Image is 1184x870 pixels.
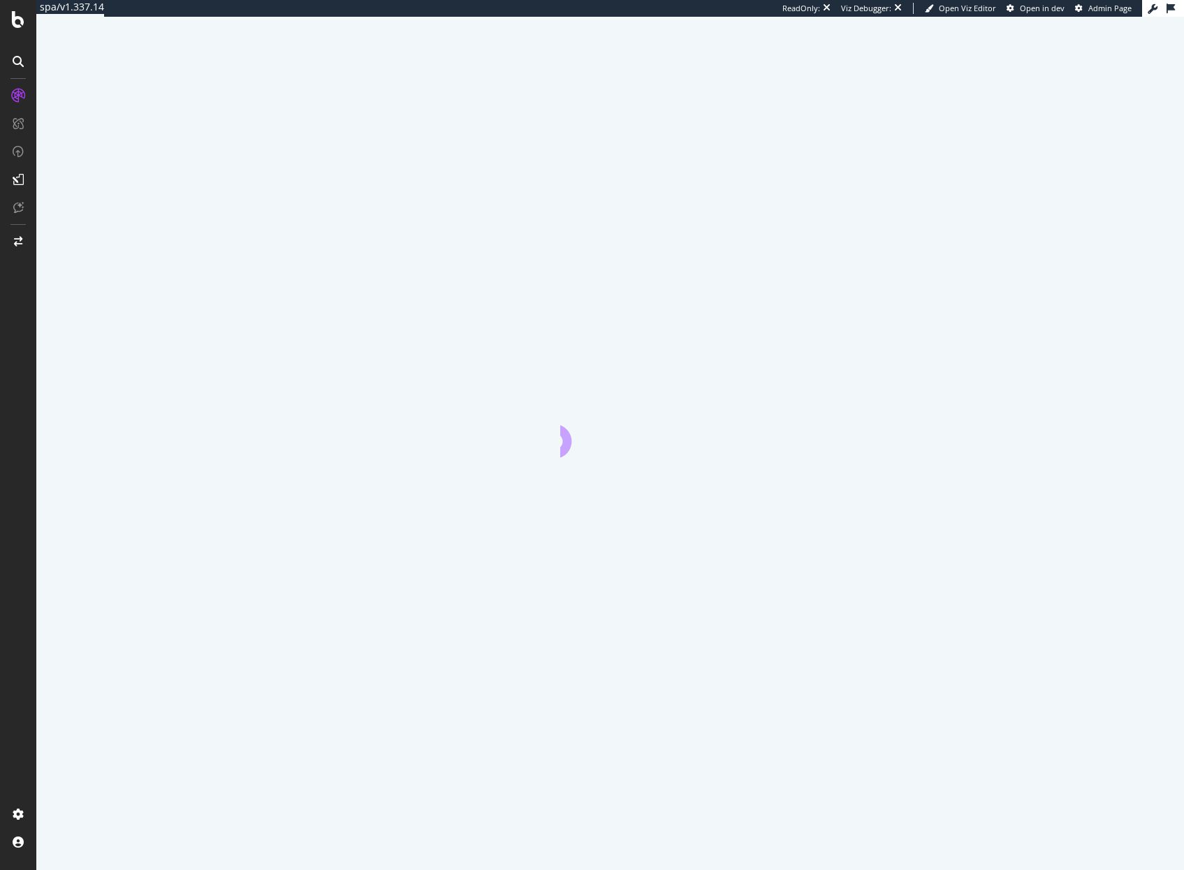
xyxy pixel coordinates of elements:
div: animation [560,407,661,457]
div: Viz Debugger: [841,3,891,14]
span: Open in dev [1020,3,1065,13]
div: ReadOnly: [782,3,820,14]
a: Admin Page [1075,3,1132,14]
span: Admin Page [1088,3,1132,13]
a: Open Viz Editor [925,3,996,14]
span: Open Viz Editor [939,3,996,13]
a: Open in dev [1007,3,1065,14]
